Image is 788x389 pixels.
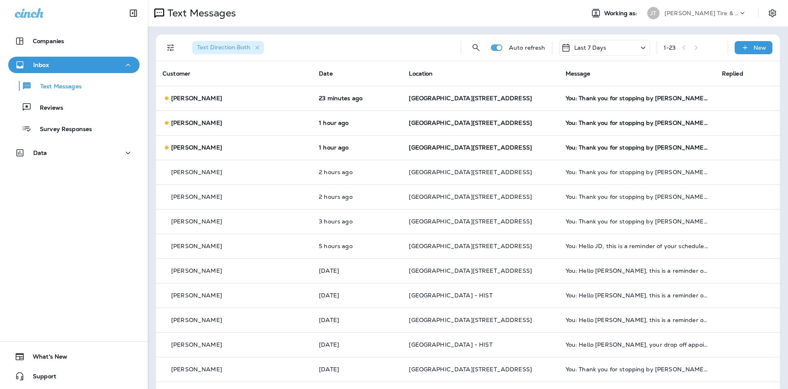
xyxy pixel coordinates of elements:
span: Text Direction : Both [197,44,250,51]
span: [GEOGRAPHIC_DATA][STREET_ADDRESS] [409,218,532,225]
span: [GEOGRAPHIC_DATA][STREET_ADDRESS] [409,193,532,200]
p: [PERSON_NAME] [171,95,222,101]
span: [GEOGRAPHIC_DATA][STREET_ADDRESS] [409,94,532,102]
p: Companies [33,38,64,44]
button: Search Messages [468,39,484,56]
p: Last 7 Days [574,44,607,51]
div: You: Hello Nanci, this is a reminder of your scheduled appointment set for 09/22/2025 10:00 AM at... [566,317,709,323]
button: Collapse Sidebar [122,5,145,21]
button: Data [8,145,140,161]
p: [PERSON_NAME] [171,267,222,274]
span: Location [409,70,433,77]
span: [GEOGRAPHIC_DATA][STREET_ADDRESS] [409,242,532,250]
span: [GEOGRAPHIC_DATA] - HIST [409,341,492,348]
div: You: Hello JD, this is a reminder of your scheduled appointment set for 09/23/2025 9:00 AM at Sou... [566,243,709,249]
button: Settings [765,6,780,21]
p: Reviews [32,104,63,112]
span: [GEOGRAPHIC_DATA][STREET_ADDRESS] [409,144,532,151]
span: [GEOGRAPHIC_DATA][STREET_ADDRESS] [409,316,532,324]
span: What's New [25,353,67,363]
p: Sep 21, 2025 09:01 AM [319,341,396,348]
button: Survey Responses [8,120,140,137]
div: You: Thank you for stopping by Jensen Tire & Auto - South 144th Street. Please take 30 seconds to... [566,120,709,126]
button: Reviews [8,99,140,116]
div: You: Thank you for stopping by Jensen Tire & Auto - South 144th Street. Please take 30 seconds to... [566,144,709,151]
p: Sep 22, 2025 01:58 PM [319,95,396,101]
div: You: Thank you for stopping by Jensen Tire & Auto - South 144th Street. Please take 30 seconds to... [566,95,709,101]
button: Inbox [8,57,140,73]
span: Customer [163,70,190,77]
span: Message [566,70,591,77]
div: You: Thank you for stopping by Jensen Tire & Auto - South 144th Street. Please take 30 seconds to... [566,193,709,200]
p: [PERSON_NAME] [171,120,222,126]
p: Auto refresh [509,44,545,51]
p: [PERSON_NAME] Tire & Auto [664,10,738,16]
p: [PERSON_NAME] [171,366,222,373]
p: New [754,44,766,51]
span: Replied [722,70,743,77]
span: Support [25,373,56,383]
button: Support [8,368,140,384]
div: You: Hello Tom, this is a reminder of your scheduled appointment set for 09/22/2025 10:00 AM at G... [566,292,709,299]
button: Companies [8,33,140,49]
div: 1 - 23 [664,44,676,51]
p: Sep 21, 2025 12:47 PM [319,267,396,274]
p: [PERSON_NAME] [171,243,222,249]
div: You: Thank you for stopping by Jensen Tire & Auto - South 144th Street. Please take 30 seconds to... [566,366,709,373]
p: Inbox [33,62,49,68]
span: Date [319,70,333,77]
p: Sep 20, 2025 08:06 AM [319,366,396,373]
div: You: Hello Kim, this is a reminder of your scheduled appointment set for 09/22/2025 1:00 PM at So... [566,267,709,274]
p: Sep 22, 2025 12:58 PM [319,120,396,126]
p: [PERSON_NAME] [171,169,222,175]
p: Sep 22, 2025 11:58 AM [319,193,396,200]
p: [PERSON_NAME] [171,144,222,151]
span: [GEOGRAPHIC_DATA] - HIST [409,292,492,299]
span: [GEOGRAPHIC_DATA][STREET_ADDRESS] [409,366,532,373]
div: You: Thank you for stopping by Jensen Tire & Auto - South 144th Street. Please take 30 seconds to... [566,169,709,175]
p: [PERSON_NAME] [171,193,222,200]
span: [GEOGRAPHIC_DATA][STREET_ADDRESS] [409,267,532,274]
button: Text Messages [8,77,140,94]
p: Survey Responses [32,126,92,134]
p: Data [33,150,47,156]
p: [PERSON_NAME] [171,218,222,225]
div: Text Direction:Both [192,41,264,54]
p: Sep 22, 2025 12:58 PM [319,144,396,151]
p: Sep 22, 2025 11:58 AM [319,169,396,175]
div: JT [647,7,660,19]
span: [GEOGRAPHIC_DATA][STREET_ADDRESS] [409,168,532,176]
button: Filters [163,39,179,56]
p: Text Messages [164,7,236,19]
p: [PERSON_NAME] [171,341,222,348]
div: You: Hello Eric, your drop off appointment at Jensen Tire & Auto is tomorrow. Reschedule? Call +1... [566,341,709,348]
p: Sep 21, 2025 10:55 AM [319,292,396,299]
button: What's New [8,348,140,365]
p: Sep 22, 2025 10:58 AM [319,218,396,225]
span: [GEOGRAPHIC_DATA][STREET_ADDRESS] [409,119,532,127]
span: Working as: [604,10,639,17]
p: Text Messages [32,83,82,91]
p: Sep 22, 2025 09:02 AM [319,243,396,249]
p: [PERSON_NAME] [171,317,222,323]
p: [PERSON_NAME] [171,292,222,299]
div: You: Thank you for stopping by Jensen Tire & Auto - South 144th Street. Please take 30 seconds to... [566,218,709,225]
p: Sep 21, 2025 09:47 AM [319,317,396,323]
